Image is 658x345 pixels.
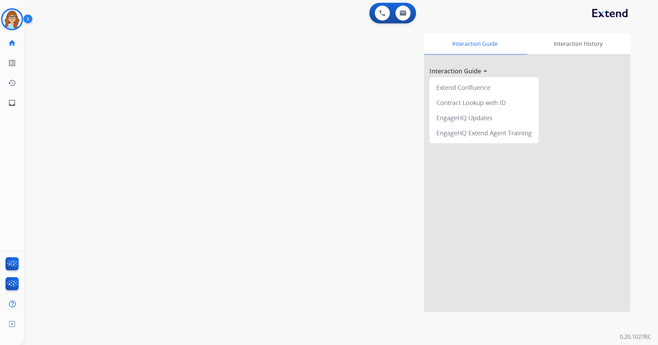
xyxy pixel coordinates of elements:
[432,125,536,140] div: EngageHQ Extend Agent Training
[8,39,16,47] mat-icon: home
[432,95,536,110] div: Contract Lookup with ID
[432,80,536,95] div: Extend Confluence
[8,99,16,107] mat-icon: inbox
[526,33,630,54] div: Interaction History
[432,110,536,125] div: EngageHQ Updates
[424,33,526,54] div: Interaction Guide
[8,79,16,87] mat-icon: history
[2,10,22,29] img: avatar
[8,59,16,67] mat-icon: list_alt
[620,333,651,341] p: 0.20.1027RC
